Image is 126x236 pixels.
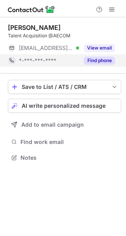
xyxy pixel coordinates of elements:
[20,138,118,146] span: Find work email
[8,24,61,31] div: [PERSON_NAME]
[8,5,55,14] img: ContactOut v5.3.10
[8,80,121,94] button: save-profile-one-click
[8,118,121,132] button: Add to email campaign
[8,152,121,163] button: Notes
[19,44,73,52] span: [EMAIL_ADDRESS][DOMAIN_NAME]
[22,103,106,109] span: AI write personalized message
[22,84,107,90] div: Save to List / ATS / CRM
[8,32,121,39] div: Talent Acquisition @AECOM
[84,44,115,52] button: Reveal Button
[8,136,121,147] button: Find work email
[20,154,118,161] span: Notes
[21,122,84,128] span: Add to email campaign
[8,99,121,113] button: AI write personalized message
[84,57,115,65] button: Reveal Button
